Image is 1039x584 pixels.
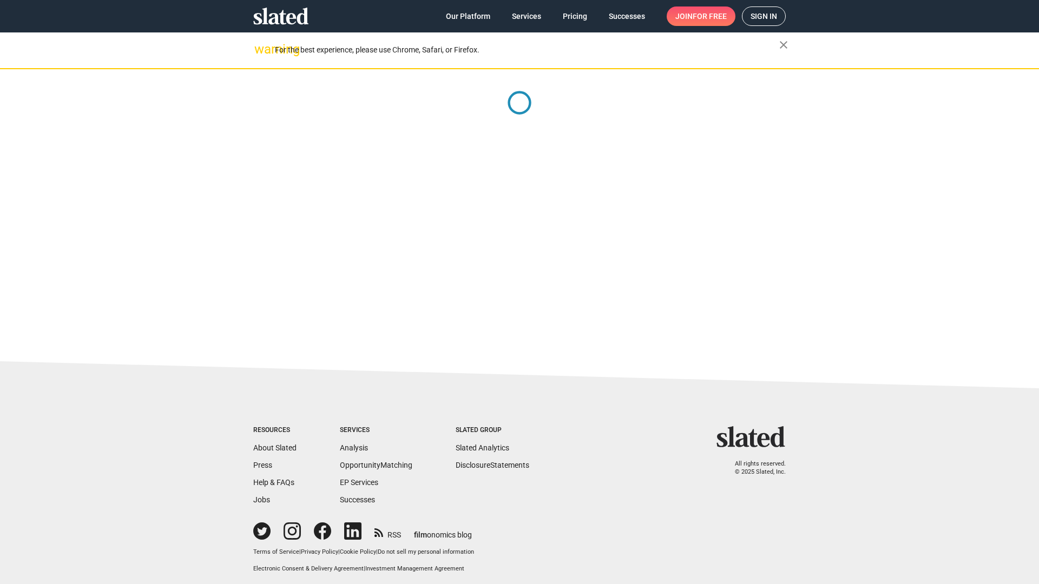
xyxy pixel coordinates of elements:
[503,6,550,26] a: Services
[340,495,375,504] a: Successes
[253,495,270,504] a: Jobs
[378,548,474,556] button: Do not sell my personal information
[364,565,365,572] span: |
[253,443,297,452] a: About Slated
[301,548,338,555] a: Privacy Policy
[376,548,378,555] span: |
[554,6,596,26] a: Pricing
[512,6,541,26] span: Services
[609,6,645,26] span: Successes
[254,43,267,56] mat-icon: warning
[253,565,364,572] a: Electronic Consent & Delivery Agreement
[693,6,727,26] span: for free
[340,461,412,469] a: OpportunityMatching
[275,43,779,57] div: For the best experience, please use Chrome, Safari, or Firefox.
[253,548,299,555] a: Terms of Service
[253,461,272,469] a: Press
[365,565,464,572] a: Investment Management Agreement
[563,6,587,26] span: Pricing
[600,6,654,26] a: Successes
[456,461,529,469] a: DisclosureStatements
[675,6,727,26] span: Join
[751,7,777,25] span: Sign in
[340,426,412,435] div: Services
[299,548,301,555] span: |
[667,6,735,26] a: Joinfor free
[253,478,294,487] a: Help & FAQs
[374,523,401,540] a: RSS
[414,530,427,539] span: film
[446,6,490,26] span: Our Platform
[340,443,368,452] a: Analysis
[437,6,499,26] a: Our Platform
[777,38,790,51] mat-icon: close
[456,426,529,435] div: Slated Group
[456,443,509,452] a: Slated Analytics
[338,548,340,555] span: |
[340,548,376,555] a: Cookie Policy
[414,521,472,540] a: filmonomics blog
[724,460,786,476] p: All rights reserved. © 2025 Slated, Inc.
[742,6,786,26] a: Sign in
[340,478,378,487] a: EP Services
[253,426,297,435] div: Resources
